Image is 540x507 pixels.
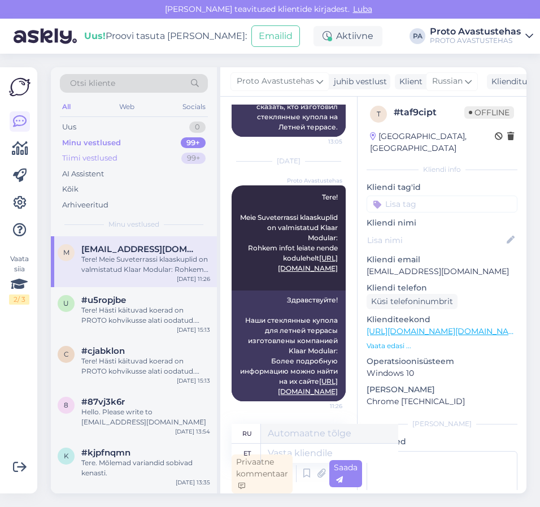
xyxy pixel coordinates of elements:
span: m [63,248,69,257]
span: #u5ropjbe [81,295,126,305]
div: Proovi tasuta [PERSON_NAME]: [84,29,247,43]
p: Kliendi email [367,254,517,266]
span: Luba [350,4,376,14]
div: Tere! Hästi käituvad koerad on PROTO kohvikusse alati oodatud. Väike koer kandekotis on ka ekspos... [81,305,210,326]
span: c [64,350,69,358]
span: Minu vestlused [108,219,159,229]
div: Socials [180,99,208,114]
span: u [63,299,69,307]
p: Kliendi tag'id [367,181,517,193]
p: Kliendi nimi [367,217,517,229]
div: 99+ [181,137,206,149]
div: 2 / 3 [9,294,29,305]
div: Web [117,99,137,114]
span: t [377,110,381,118]
div: Klient [395,76,423,88]
div: Vaata siia [9,254,29,305]
b: Uus! [84,31,106,41]
span: 11:26 [300,402,342,410]
div: Kliendi info [367,164,517,175]
div: PA [410,28,425,44]
div: PROTO AVASTUSTEHAS [430,36,521,45]
p: [PERSON_NAME] [367,384,517,396]
p: Windows 10 [367,367,517,379]
div: Proto Avastustehas [430,27,521,36]
span: 8 [64,401,68,409]
div: [GEOGRAPHIC_DATA], [GEOGRAPHIC_DATA] [370,131,495,154]
span: Proto Avastustehas [287,176,342,185]
div: Tere! Meie Suveterrassi klaaskuplid on valmistatud Klaar Modular: Rohkem infot leiate nende kodul... [81,254,210,275]
div: Privaatne kommentaar [232,454,293,493]
p: Klienditeekond [367,314,517,326]
p: Operatsioonisüsteem [367,356,517,367]
span: Saada [334,462,358,484]
div: Tere! Hästi käituvad koerad on PROTO kohvikusse alati oodatud. Väike koer kandekotis on ka ekspos... [81,356,210,376]
div: 0 [189,122,206,133]
input: Lisa tag [367,196,517,213]
span: 13:05 [300,137,342,146]
p: Chrome [TECHNICAL_ID] [367,396,517,408]
div: All [60,99,73,114]
span: k [64,452,69,460]
div: [DATE] 13:54 [175,427,210,436]
input: Lisa nimi [367,234,504,246]
img: Askly Logo [9,76,31,98]
div: Küsi telefoninumbrit [367,294,458,309]
div: Tiimi vestlused [62,153,117,164]
div: Uus [62,122,76,133]
div: juhib vestlust [329,76,387,88]
div: ru [242,424,252,443]
div: Hello. Please write to [EMAIL_ADDRESS][DOMAIN_NAME] [81,407,210,427]
p: Märkmed [367,436,517,448]
div: Здравствуйте! Наши стеклянные купола для летней террасы изготовлены компанией Klaar Modular: Боле... [232,291,346,401]
div: # taf9cipt [394,106,464,119]
div: [DATE] 11:26 [177,275,210,283]
div: Tere. Mõlemad variandid sobivad kenasti. [81,458,210,478]
div: et [243,444,251,463]
div: AI Assistent [62,168,104,180]
div: Minu vestlused [62,137,121,149]
span: Offline [464,106,514,119]
div: Aktiivne [313,26,382,46]
p: Vaata edasi ... [367,341,517,351]
button: Emailid [251,25,300,47]
span: Russian [432,75,463,88]
span: #87vj3k6r [81,397,125,407]
div: [PERSON_NAME] [367,419,517,429]
div: Kõik [62,184,79,195]
div: [DATE] 13:35 [176,478,210,487]
a: Proto AvastustehasPROTO AVASTUSTEHAS [430,27,533,45]
a: [URL][DOMAIN_NAME][DOMAIN_NAME] [367,326,523,336]
div: Klienditugi [487,76,535,88]
p: [EMAIL_ADDRESS][DOMAIN_NAME] [367,266,517,278]
div: Arhiveeritud [62,200,108,211]
div: 99+ [181,153,206,164]
span: #kjpfnqmn [81,448,130,458]
div: [DATE] 15:13 [177,376,210,385]
span: Proto Avastustehas [237,75,314,88]
span: #cjabklon [81,346,125,356]
p: Kliendi telefon [367,282,517,294]
div: [DATE] 15:13 [177,326,210,334]
span: Otsi kliente [70,77,115,89]
div: [DATE] [232,156,346,166]
span: muinasjutt1@gmail.com [81,244,199,254]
